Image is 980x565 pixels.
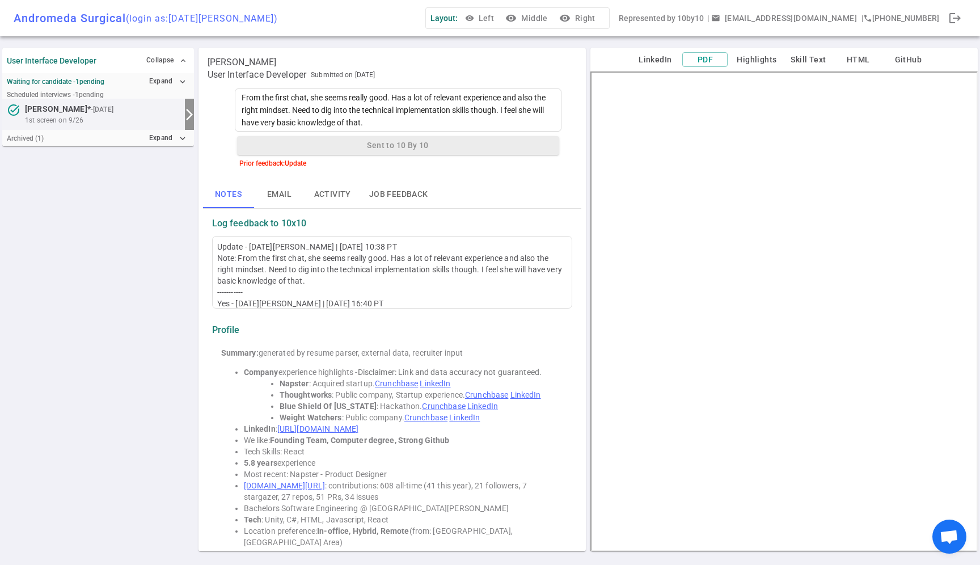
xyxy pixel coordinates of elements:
[503,8,552,29] button: visibilityMiddle
[280,389,563,400] li: : Public company, Startup experience.
[244,424,276,433] strong: LinkedIn
[590,71,978,551] iframe: candidate_document_preview__iframe
[863,14,872,23] i: phone
[235,88,561,132] textarea: From the first chat, she seems really good. Has a lot of relevant experience and also the right m...
[244,469,563,480] li: Most recent: Napster - Product Designer
[178,77,188,87] i: expand_more
[212,218,307,229] strong: Log feedback to 10x10
[280,378,563,389] li: : Acquired startup.
[208,57,277,68] span: [PERSON_NAME]
[217,241,567,321] div: Update - [DATE][PERSON_NAME] | [DATE] 10:38 PT Note: From the first chat, she seems really good. ...
[510,390,541,399] a: LinkedIn
[467,402,498,411] a: LinkedIn
[449,413,480,422] a: LinkedIn
[244,481,325,490] a: [DOMAIN_NAME][URL]
[375,379,418,388] a: Crunchbase
[358,368,542,377] span: Disclaimer: Link and data accuracy not guaranteed.
[91,104,113,115] small: - [DATE]
[7,78,104,86] strong: Waiting for candidate - 1 pending
[244,446,563,457] li: Tech Skills: React
[178,133,188,144] i: expand_more
[25,115,83,125] span: 1st screen on 9/26
[280,412,563,423] li: : Public company.
[505,12,517,24] i: visibility
[254,181,305,208] button: Email
[462,8,499,29] button: Left
[682,52,728,68] button: PDF
[203,181,581,208] div: basic tabs example
[270,436,450,445] strong: Founding Team, Computer degree, Strong Github
[465,14,474,23] span: visibility
[7,134,44,142] small: Archived ( 1 )
[221,348,259,357] strong: Summary:
[7,103,20,117] i: task_alt
[179,56,188,65] span: expand_less
[944,7,966,29] div: Done
[404,413,447,422] a: Crunchbase
[465,390,508,399] a: Crunchbase
[619,8,939,29] div: Represented by 10by10 | | [PHONE_NUMBER]
[422,402,465,411] a: Crunchbase
[7,56,96,65] strong: User Interface Developer
[835,53,881,67] button: HTML
[14,11,278,25] div: Andromeda Surgical
[203,181,254,208] button: Notes
[948,11,962,25] span: logout
[311,69,375,81] span: Submitted on [DATE]
[25,103,87,115] span: [PERSON_NAME]
[280,379,309,388] strong: Napster
[221,347,563,359] div: generated by resume parser, external data, recruiter input
[244,366,563,378] li: experience highlights -
[280,400,563,412] li: : Hackathon.
[420,379,450,388] a: LinkedIn
[280,402,377,411] strong: Blue Shield Of [US_STATE]
[317,526,409,536] strong: In-office, Hybrid, Remote
[244,435,563,446] li: We like:
[244,368,278,377] strong: Company
[126,13,278,24] span: (login as: [DATE][PERSON_NAME] )
[709,8,861,29] button: Open a message box
[360,181,437,208] button: Job feedback
[280,390,332,399] strong: Thoughtworks
[244,503,563,514] li: Bachelors Software Engineering @ [GEOGRAPHIC_DATA][PERSON_NAME]
[632,53,678,67] button: LinkedIn
[244,457,563,469] li: experience
[146,73,189,90] button: Expandexpand_more
[559,12,571,24] i: visibility
[280,413,342,422] strong: Weight Watchers
[244,525,563,548] li: Location preference: (from: [GEOGRAPHIC_DATA], [GEOGRAPHIC_DATA] Area)
[244,480,563,503] li: : contributions: 608 all-time (41 this year), 21 followers, 7 stargazer, 27 repos, 51 PRs, 34 issues
[212,324,240,336] strong: Profile
[785,53,831,67] button: Skill Text
[244,423,563,435] li: :
[183,108,196,121] i: arrow_forward_ios
[143,52,189,69] button: Collapse
[244,515,262,524] strong: Tech
[711,14,720,23] span: email
[932,520,966,554] div: Open chat
[235,159,561,167] div: Prior feedback: Update
[244,458,277,467] strong: 5.8 years
[557,8,600,29] button: visibilityRight
[305,181,360,208] button: Activity
[430,14,458,23] span: Layout:
[277,424,358,433] a: [URL][DOMAIN_NAME]
[244,514,563,525] li: : Unity, C#, HTML, Javascript, React
[732,53,781,67] button: Highlights
[208,69,307,81] span: User Interface Developer
[885,53,931,67] button: GitHub
[146,130,189,146] button: Expandexpand_more
[7,91,104,99] small: Scheduled interviews - 1 pending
